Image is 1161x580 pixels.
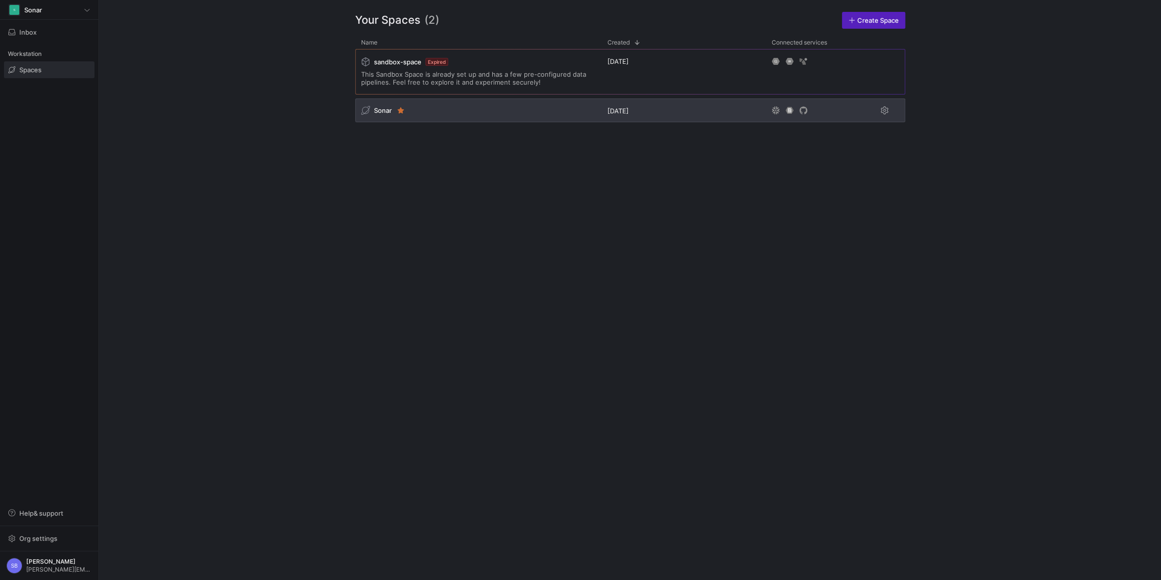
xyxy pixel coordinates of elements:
span: Expired [425,58,448,66]
span: sandbox-space [374,58,421,66]
button: Help& support [4,505,94,522]
span: Create Space [857,16,899,24]
span: [PERSON_NAME] [26,558,92,565]
a: Spaces [4,61,94,78]
span: Org settings [19,534,57,542]
span: [DATE] [607,107,629,115]
a: Create Space [842,12,905,29]
span: Inbox [19,28,37,36]
span: Created [607,39,630,46]
span: Sonar [24,6,42,14]
div: Workstation [4,47,94,61]
span: This Sandbox Space is already set up and has a few pre-configured data pipelines. Feel free to ex... [361,70,596,86]
a: Org settings [4,535,94,543]
button: Org settings [4,530,94,547]
span: Name [361,39,377,46]
div: Press SPACE to select this row. [355,98,905,126]
span: [DATE] [607,57,629,65]
span: Spaces [19,66,42,74]
span: Help & support [19,509,63,517]
div: S [9,5,19,15]
button: Inbox [4,24,94,41]
button: SB[PERSON_NAME][PERSON_NAME][EMAIL_ADDRESS][DOMAIN_NAME] [4,555,94,576]
div: Press SPACE to select this row. [355,49,905,98]
span: Connected services [772,39,827,46]
span: Your Spaces [355,12,420,29]
div: SB [6,558,22,574]
span: Sonar [374,106,392,114]
span: [PERSON_NAME][EMAIL_ADDRESS][DOMAIN_NAME] [26,566,92,573]
span: (2) [424,12,439,29]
